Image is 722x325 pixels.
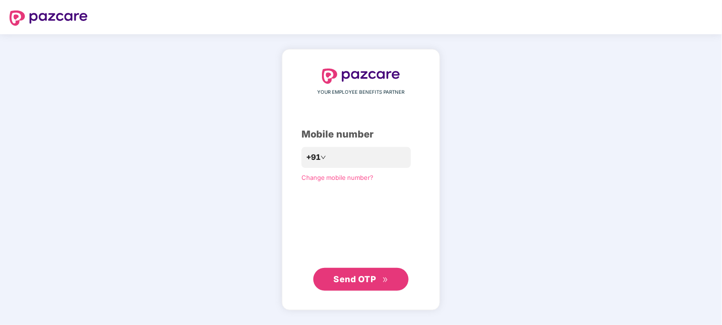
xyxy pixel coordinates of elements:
[313,268,409,291] button: Send OTPdouble-right
[321,155,326,160] span: down
[322,69,400,84] img: logo
[382,277,389,283] span: double-right
[306,151,321,163] span: +91
[10,10,88,26] img: logo
[301,127,421,142] div: Mobile number
[334,274,376,284] span: Send OTP
[301,174,373,181] a: Change mobile number?
[318,89,405,96] span: YOUR EMPLOYEE BENEFITS PARTNER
